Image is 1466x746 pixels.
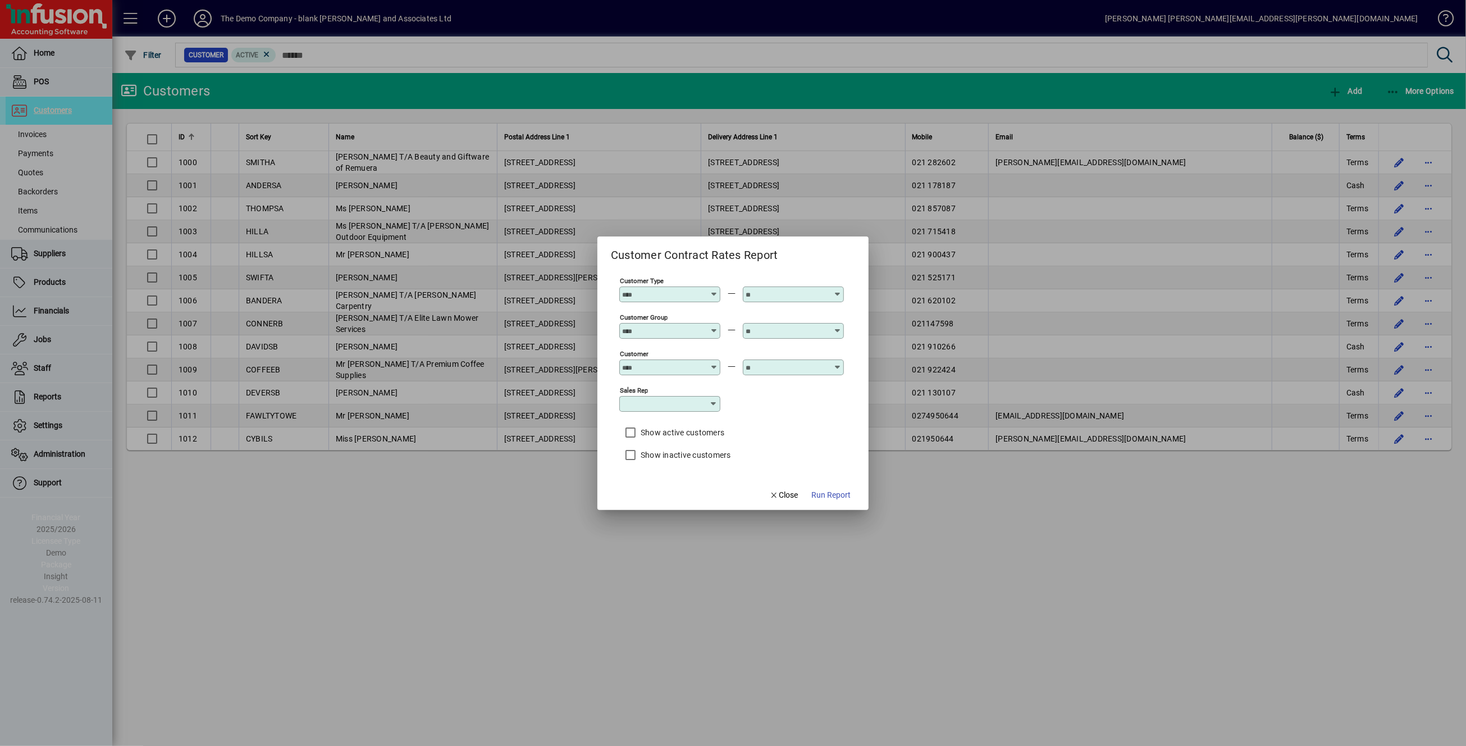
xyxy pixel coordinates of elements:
[638,427,724,438] label: Show active customers
[620,313,668,321] mat-label: Customer Group
[811,489,851,501] span: Run Report
[638,449,731,461] label: Show inactive customers
[769,489,798,501] span: Close
[620,276,664,284] mat-label: Customer Type
[807,485,855,506] button: Run Report
[620,386,648,394] mat-label: Sales Rep
[597,236,792,264] h2: Customer Contract Rates Report
[620,349,648,357] mat-label: Customer
[765,485,803,506] button: Close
